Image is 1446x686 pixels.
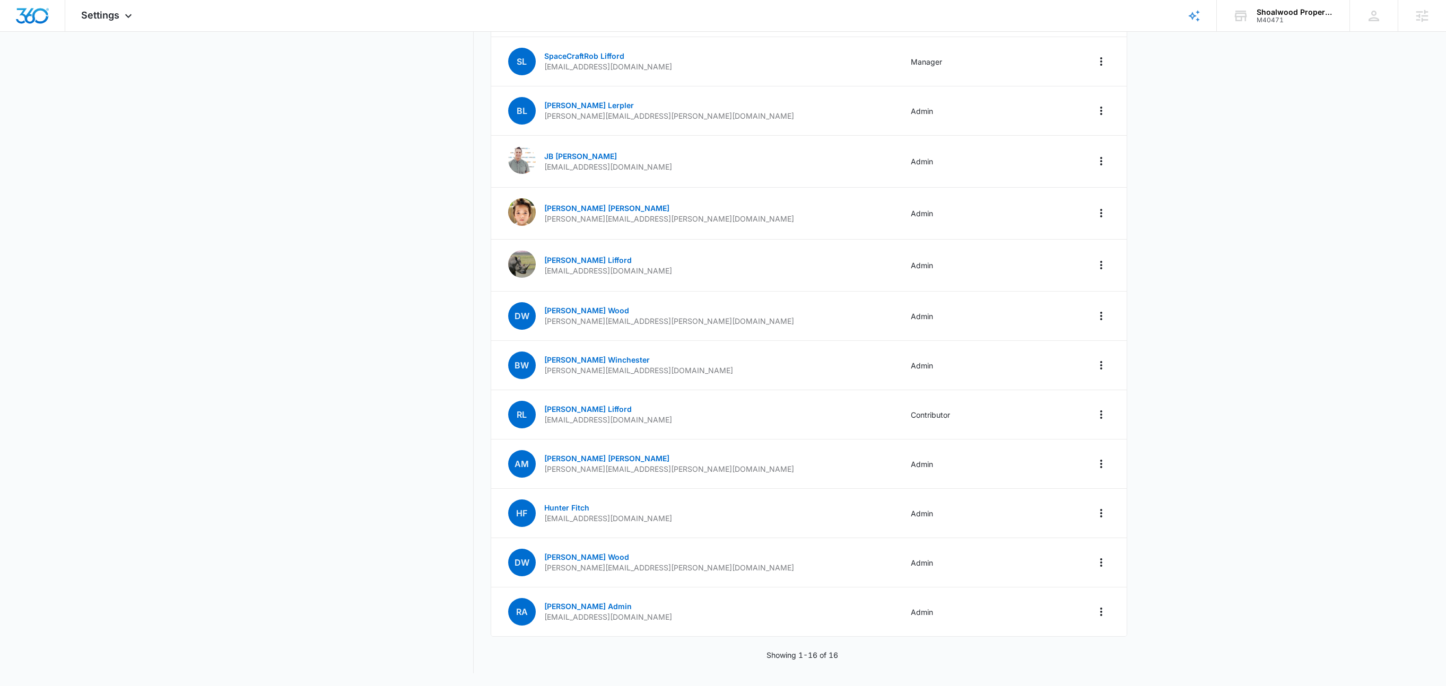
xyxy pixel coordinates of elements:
a: DW [508,558,536,567]
a: [PERSON_NAME] Wood [544,552,629,561]
a: AM [508,460,536,469]
a: Rob Lifford [508,270,536,279]
a: JB [PERSON_NAME] [544,152,617,161]
td: Manager [898,37,981,86]
span: DW [508,549,536,576]
p: [PERSON_NAME][EMAIL_ADDRESS][PERSON_NAME][DOMAIN_NAME] [544,111,794,121]
a: [PERSON_NAME] [PERSON_NAME] [544,204,669,213]
p: [EMAIL_ADDRESS][DOMAIN_NAME] [544,61,672,72]
span: BL [508,97,536,125]
a: BL [508,107,536,116]
p: [PERSON_NAME][EMAIL_ADDRESS][DOMAIN_NAME] [544,365,733,376]
td: Admin [898,341,981,390]
p: [PERSON_NAME][EMAIL_ADDRESS][PERSON_NAME][DOMAIN_NAME] [544,464,794,474]
a: [PERSON_NAME] Wood [544,306,629,315]
button: Actions [1093,455,1110,472]
span: RL [508,401,536,428]
span: RA [508,598,536,626]
a: RA [508,608,536,617]
a: [PERSON_NAME] Winchester [544,355,650,364]
button: Actions [1093,257,1110,274]
button: Actions [1093,307,1110,324]
td: Admin [898,240,981,292]
td: Admin [898,136,981,188]
span: SL [508,48,536,75]
a: SpaceCraftRob Lifford [544,51,624,60]
button: Actions [1093,53,1110,70]
span: BW [508,351,536,379]
button: Actions [1093,102,1110,119]
span: Settings [81,10,119,21]
p: [EMAIL_ADDRESS][DOMAIN_NAME] [544,513,672,524]
td: Contributor [898,390,981,439]
p: [PERSON_NAME][EMAIL_ADDRESS][PERSON_NAME][DOMAIN_NAME] [544,214,794,224]
p: Showing 1-16 of 16 [766,649,838,661]
td: Admin [898,587,981,637]
img: Adam Moore [508,198,536,226]
td: Admin [898,489,981,538]
button: Actions [1093,205,1110,222]
button: Actions [1093,357,1110,374]
div: account id [1257,16,1334,24]
td: Admin [898,538,981,587]
div: account name [1257,8,1334,16]
span: HF [508,499,536,527]
p: [EMAIL_ADDRESS][DOMAIN_NAME] [544,415,672,425]
button: Actions [1093,603,1110,620]
span: DW [508,302,536,330]
td: Admin [898,188,981,240]
button: Actions [1093,153,1110,170]
a: BW [508,361,536,370]
p: [EMAIL_ADDRESS][DOMAIN_NAME] [544,266,672,276]
td: Admin [898,292,981,341]
a: [PERSON_NAME] [PERSON_NAME] [544,454,669,463]
a: [PERSON_NAME] Admin [544,602,632,611]
p: [PERSON_NAME][EMAIL_ADDRESS][PERSON_NAME][DOMAIN_NAME] [544,562,794,573]
img: Rob Lifford [508,250,536,278]
td: Admin [898,439,981,489]
button: Actions [1093,554,1110,571]
a: DW [508,312,536,321]
a: [PERSON_NAME] Lifford [544,404,632,414]
a: RL [508,410,536,419]
p: [PERSON_NAME][EMAIL_ADDRESS][PERSON_NAME][DOMAIN_NAME] [544,316,794,327]
img: JB Kellogg [508,146,536,174]
button: Actions [1093,406,1110,423]
p: [EMAIL_ADDRESS][DOMAIN_NAME] [544,162,672,172]
a: Hunter Fitch [544,503,589,512]
button: Actions [1093,505,1110,522]
a: JB Kellogg [508,166,536,175]
span: AM [508,450,536,478]
p: [EMAIL_ADDRESS][DOMAIN_NAME] [544,612,672,622]
a: Adam Moore [508,218,536,227]
a: SL [508,57,536,66]
td: Admin [898,86,981,136]
a: HF [508,509,536,518]
a: [PERSON_NAME] Lifford [544,256,632,265]
a: [PERSON_NAME] Lerpler [544,101,634,110]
